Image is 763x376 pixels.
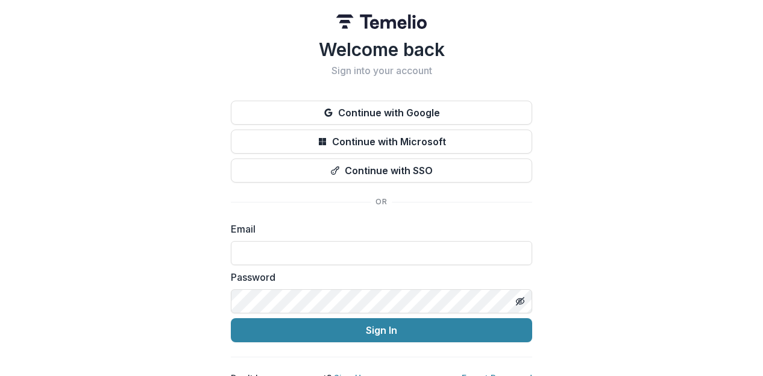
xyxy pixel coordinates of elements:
[231,39,532,60] h1: Welcome back
[336,14,427,29] img: Temelio
[231,130,532,154] button: Continue with Microsoft
[510,292,530,311] button: Toggle password visibility
[231,270,525,284] label: Password
[231,101,532,125] button: Continue with Google
[231,318,532,342] button: Sign In
[231,158,532,183] button: Continue with SSO
[231,65,532,77] h2: Sign into your account
[231,222,525,236] label: Email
